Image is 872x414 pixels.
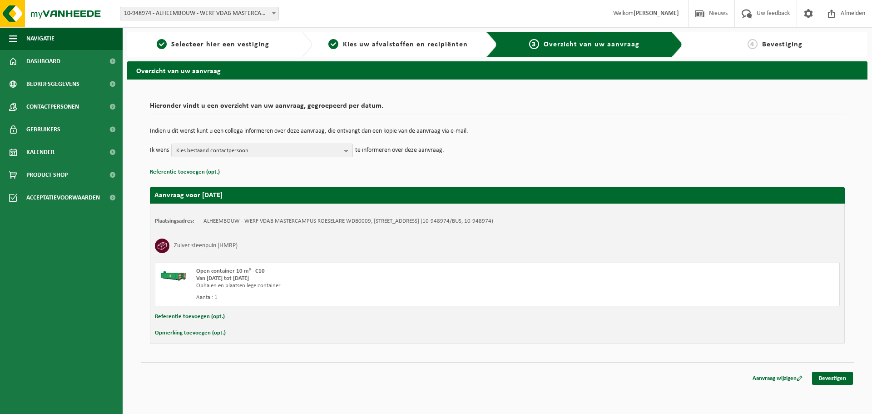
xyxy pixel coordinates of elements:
[26,164,68,186] span: Product Shop
[154,192,223,199] strong: Aanvraag voor [DATE]
[634,10,679,17] strong: [PERSON_NAME]
[132,39,294,50] a: 1Selecteer hier een vestiging
[196,282,534,289] div: Ophalen en plaatsen lege container
[155,327,226,339] button: Opmerking toevoegen (opt.)
[529,39,539,49] span: 3
[120,7,279,20] span: 10-948974 - ALHEEMBOUW - WERF VDAB MASTERCAMPUS ROESELARE WDB0009 - ROESELARE
[812,372,853,385] a: Bevestigen
[150,128,845,135] p: Indien u dit wenst kunt u een collega informeren over deze aanvraag, die ontvangt dan een kopie v...
[157,39,167,49] span: 1
[160,268,187,281] img: HK-XC-10-GN-00.png
[544,41,639,48] span: Overzicht van uw aanvraag
[176,144,341,158] span: Kies bestaand contactpersoon
[196,294,534,301] div: Aantal: 1
[26,27,54,50] span: Navigatie
[355,144,444,157] p: te informeren over deze aanvraag.
[26,118,60,141] span: Gebruikers
[26,186,100,209] span: Acceptatievoorwaarden
[26,141,54,164] span: Kalender
[196,268,265,274] span: Open container 10 m³ - C10
[150,166,220,178] button: Referentie toevoegen (opt.)
[203,218,493,225] td: ALHEEMBOUW - WERF VDAB MASTERCAMPUS ROESELARE WDB0009, [STREET_ADDRESS] (10-948974/BUS, 10-948974)
[120,7,278,20] span: 10-948974 - ALHEEMBOUW - WERF VDAB MASTERCAMPUS ROESELARE WDB0009 - ROESELARE
[343,41,468,48] span: Kies uw afvalstoffen en recipiënten
[150,144,169,157] p: Ik wens
[174,239,238,253] h3: Zuiver steenpuin (HMRP)
[196,275,249,281] strong: Van [DATE] tot [DATE]
[127,61,867,79] h2: Overzicht van uw aanvraag
[171,144,353,157] button: Kies bestaand contactpersoon
[328,39,338,49] span: 2
[155,218,194,224] strong: Plaatsingsadres:
[748,39,758,49] span: 4
[317,39,480,50] a: 2Kies uw afvalstoffen en recipiënten
[26,50,60,73] span: Dashboard
[5,394,152,414] iframe: chat widget
[155,311,225,323] button: Referentie toevoegen (opt.)
[26,95,79,118] span: Contactpersonen
[746,372,809,385] a: Aanvraag wijzigen
[26,73,79,95] span: Bedrijfsgegevens
[150,102,845,115] h2: Hieronder vindt u een overzicht van uw aanvraag, gegroepeerd per datum.
[171,41,269,48] span: Selecteer hier een vestiging
[762,41,803,48] span: Bevestiging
